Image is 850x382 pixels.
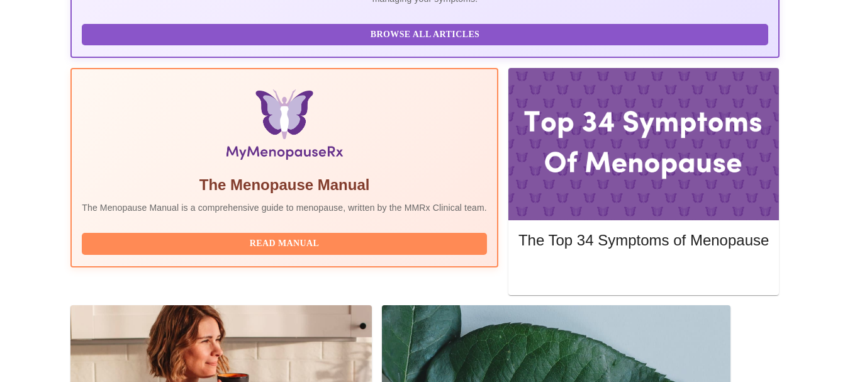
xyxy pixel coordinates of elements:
span: Read More [531,266,756,281]
img: Menopause Manual [146,89,422,165]
a: Read More [518,267,772,278]
h5: The Menopause Manual [82,175,487,195]
span: Browse All Articles [94,27,756,43]
span: Read Manual [94,236,474,252]
button: Read More [518,262,769,284]
a: Read Manual [82,237,490,248]
button: Read Manual [82,233,487,255]
a: Browse All Articles [82,28,771,39]
h5: The Top 34 Symptoms of Menopause [518,230,769,250]
p: The Menopause Manual is a comprehensive guide to menopause, written by the MMRx Clinical team. [82,201,487,214]
button: Browse All Articles [82,24,768,46]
